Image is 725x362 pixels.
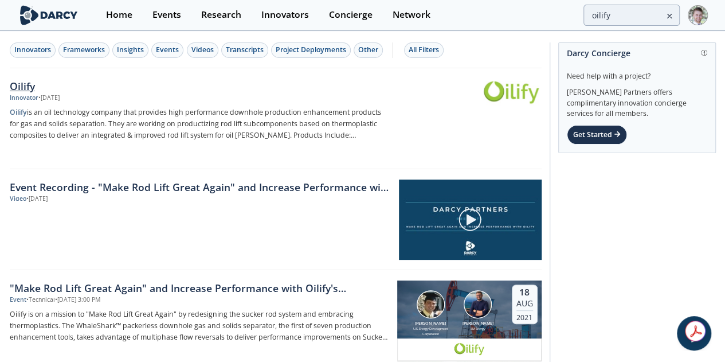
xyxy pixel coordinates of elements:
[201,10,241,20] div: Research
[688,5,708,25] img: Profile
[152,10,181,20] div: Events
[677,316,714,351] iframe: chat widget
[221,42,268,58] button: Transcripts
[458,208,482,232] img: play-chapters-gray.svg
[10,309,389,343] p: Oilify is on a mission to "Make Rod Lift Great Again" by redesigning the sucker rod system and em...
[460,326,496,331] div: SM Energy
[417,290,445,318] img: Eddie Watson
[151,42,183,58] button: Events
[567,43,707,63] div: Darcy Concierge
[10,295,26,305] div: Event
[409,45,439,55] div: All Filters
[63,45,105,55] div: Frameworks
[583,5,680,26] input: Advanced Search
[10,42,56,58] button: Innovators
[58,42,109,58] button: Frameworks
[10,68,542,169] a: Oilify Innovator •[DATE] Oilifyis an oil technology company that provides high performance downho...
[261,10,309,20] div: Innovators
[404,42,444,58] button: All Filters
[226,45,264,55] div: Transcripts
[38,94,60,103] div: • [DATE]
[464,290,492,318] img: Martin Lozano
[10,194,26,204] div: Video
[10,281,389,295] div: "Make Rod Lift Great Again" and Increase Performance with Oilify's Packerless Downhole Separator,...
[567,125,627,145] div: Get Started
[276,45,346,55] div: Project Deployments
[106,10,132,20] div: Home
[18,5,80,25] img: logo-wide.svg
[567,81,707,119] div: [PERSON_NAME] Partners offers complimentary innovation concierge services for all members.
[10,180,391,194] a: Event Recording - "Make Rod Lift Great Again" and Increase Performance with Oilify's Packerless D...
[413,321,448,327] div: [PERSON_NAME]
[413,326,448,336] div: U.S. Energy Development Corporation
[329,10,373,20] div: Concierge
[358,45,378,55] div: Other
[516,310,533,322] div: 2021
[10,79,389,94] div: Oilify
[516,298,533,309] div: Aug
[10,107,389,141] p: is an oil technology company that provides high performance downhole production enhancement produ...
[26,194,48,204] div: • [DATE]
[393,10,430,20] div: Network
[112,42,148,58] button: Insights
[10,94,38,103] div: Innovator
[10,107,27,117] strong: Oilify
[187,42,218,58] button: Videos
[271,42,351,58] button: Project Deployments
[354,42,383,58] button: Other
[567,63,707,81] div: Need help with a project?
[14,45,51,55] div: Innovators
[460,321,496,327] div: [PERSON_NAME]
[156,45,179,55] div: Events
[117,45,144,55] div: Insights
[516,287,533,298] div: 18
[26,295,100,305] div: • Technical • [DATE] 3:00 PM
[483,80,539,106] img: Oilify
[453,342,485,356] img: 1640879763897-oilify.PNG
[701,50,707,56] img: information.svg
[191,45,214,55] div: Videos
